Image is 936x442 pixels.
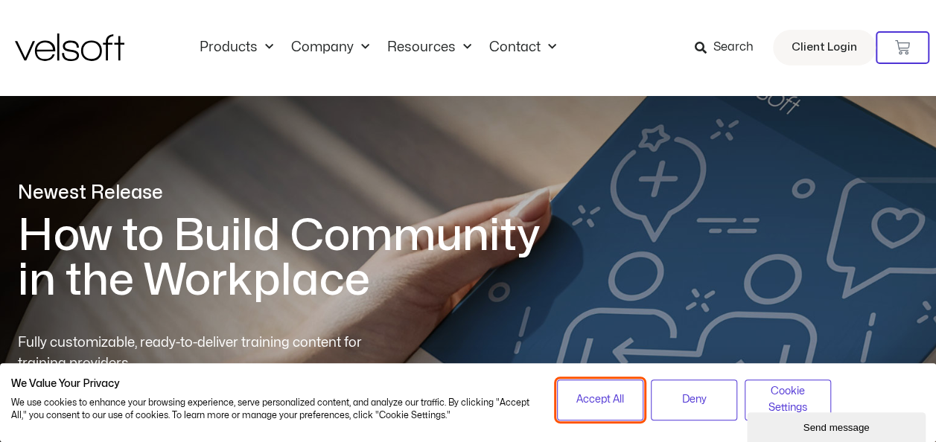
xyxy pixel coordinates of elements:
[282,39,378,56] a: CompanyMenu Toggle
[11,377,535,391] h2: We Value Your Privacy
[745,379,831,420] button: Adjust cookie preferences
[11,397,535,422] p: We use cookies to enhance your browsing experience, serve personalized content, and analyze our t...
[682,391,707,408] span: Deny
[480,39,565,56] a: ContactMenu Toggle
[792,38,857,57] span: Client Login
[191,39,282,56] a: ProductsMenu Toggle
[576,391,624,408] span: Accept All
[695,35,764,60] a: Search
[713,38,754,57] span: Search
[747,409,929,442] iframe: chat widget
[378,39,480,56] a: ResourcesMenu Toggle
[191,39,565,56] nav: Menu
[18,214,561,303] h1: How to Build Community in the Workplace
[18,333,389,374] p: Fully customizable, ready-to-deliver training content for training providers.
[15,33,124,61] img: Velsoft Training Materials
[773,30,876,65] a: Client Login
[557,379,643,420] button: Accept all cookies
[651,379,737,420] button: Deny all cookies
[754,383,821,417] span: Cookie Settings
[18,180,561,206] p: Newest Release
